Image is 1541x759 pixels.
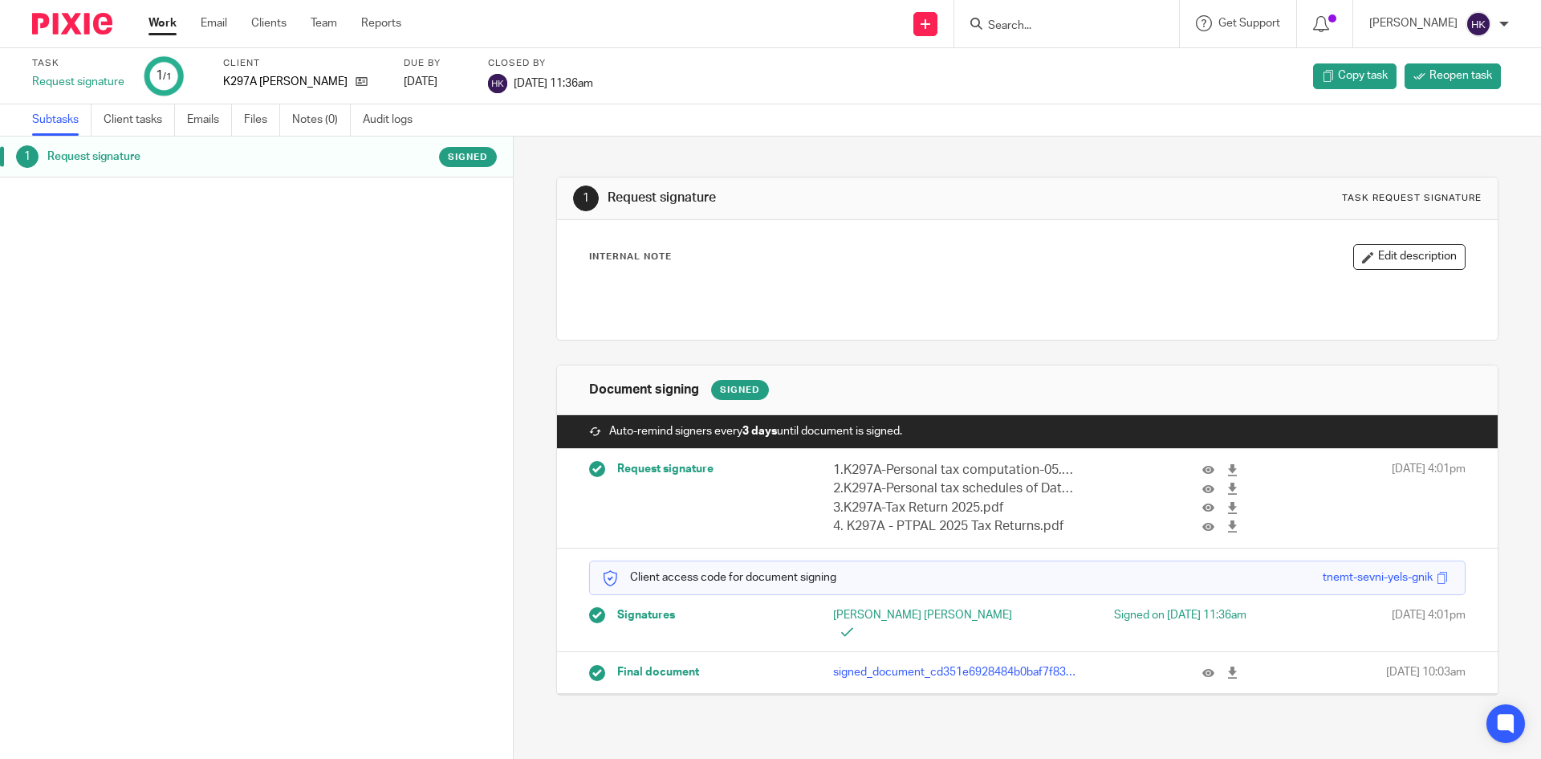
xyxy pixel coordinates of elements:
p: 3.K297A-Tax Return 2025.pdf [833,499,1075,517]
a: Reopen task [1405,63,1501,89]
div: [DATE] [404,74,468,90]
h1: Request signature [608,190,1062,206]
span: [DATE] 10:03am [1386,664,1466,680]
div: 1 [156,67,172,85]
p: signed_document_cd351e6928484b0baf7f83565649f93f.pdf [833,664,1075,680]
img: svg%3E [488,74,507,93]
span: Signed [448,150,488,164]
span: Signatures [617,607,675,623]
a: Team [311,15,337,31]
p: 2.K297A-Personal tax schedules of Data-05.04.2025.pdf [833,479,1075,498]
p: Client access code for document signing [602,569,836,586]
input: Search [986,19,1131,34]
a: Audit logs [363,104,425,136]
p: [PERSON_NAME] [PERSON_NAME] [833,607,1027,640]
label: Client [223,57,384,70]
img: Pixie [32,13,112,35]
a: Copy task [1313,63,1397,89]
img: svg%3E [1466,11,1491,37]
a: Client tasks [104,104,175,136]
a: Emails [187,104,232,136]
div: tnemt-sevni-yels-gnik [1323,569,1433,586]
a: Work [148,15,177,31]
div: 1 [16,145,39,168]
a: Files [244,104,280,136]
span: Request signature [617,461,714,477]
span: [DATE] 4:01pm [1392,607,1466,640]
a: Reports [361,15,401,31]
span: Get Support [1218,18,1280,29]
p: 1.K297A-Personal tax computation-05.04.2025.pdf [833,461,1075,479]
label: Due by [404,57,468,70]
p: [PERSON_NAME] [1369,15,1458,31]
div: Signed [711,380,769,400]
a: Clients [251,15,287,31]
button: Edit description [1353,244,1466,270]
p: Internal Note [589,251,672,263]
label: Closed by [488,57,593,70]
div: 1 [573,186,599,211]
a: Email [201,15,227,31]
div: Signed on [DATE] 11:36am [1052,607,1246,623]
span: Copy task [1338,67,1388,84]
span: [DATE] 11:36am [514,77,593,88]
span: Final document [617,664,699,680]
small: /1 [163,72,172,81]
div: Task request signature [1342,192,1482,205]
span: [DATE] 4:01pm [1392,461,1466,537]
h1: Document signing [589,382,699,398]
a: Subtasks [32,104,91,136]
a: Notes (0) [292,104,351,136]
h1: Request signature [47,145,348,169]
strong: 3 days [742,426,777,437]
span: Reopen task [1429,67,1492,84]
span: Auto-remind signers every until document is signed. [609,423,902,439]
p: 4. K297A - PTPAL 2025 Tax Returns.pdf [833,517,1075,536]
div: Request signature [32,74,124,90]
label: Task [32,57,124,70]
p: K297A [PERSON_NAME] [223,74,348,90]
